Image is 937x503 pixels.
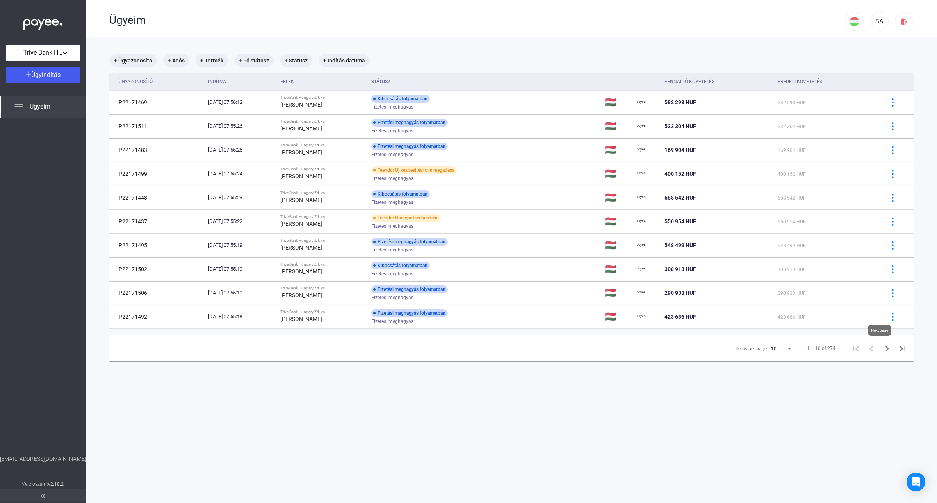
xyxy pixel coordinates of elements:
div: [DATE] 07:55:18 [208,313,274,321]
div: Fennálló követelés [664,77,771,86]
div: Open Intercom Messenger [907,473,925,491]
button: Ügyindítás [6,67,80,83]
button: more-blue [884,213,901,230]
span: 169 904 HUF [664,147,696,153]
div: Teendő: Hiánypótlás beadása [371,214,441,222]
div: Ügyeim [109,14,845,27]
img: payee-logo [637,312,646,321]
td: 🇭🇺 [602,91,634,114]
button: more-blue [884,118,901,134]
div: Trive Bank Hungary Zrt. vs [280,143,365,148]
td: 🇭🇺 [602,234,634,257]
div: [DATE] 07:55:23 [208,194,274,202]
button: more-blue [884,237,901,253]
th: Státusz [368,73,602,91]
img: payee-logo [637,288,646,298]
img: payee-logo [637,193,646,202]
strong: [PERSON_NAME] [280,173,322,179]
img: more-blue [889,241,897,250]
mat-chip: + Fő státusz [234,54,274,67]
div: Fizetési meghagyás folyamatban [371,285,448,293]
td: 🇭🇺 [602,138,634,162]
div: Fizetési meghagyás folyamatban [371,309,448,317]
td: 🇭🇺 [602,305,634,328]
td: P22171495 [109,234,205,257]
span: 582 298 HUF [664,99,696,105]
strong: [PERSON_NAME] [280,268,322,275]
div: [DATE] 07:55:19 [208,265,274,273]
button: HU [845,12,864,31]
td: 🇭🇺 [602,281,634,305]
span: Fizetési meghagyás [371,198,413,207]
button: Last page [895,341,910,356]
span: 400 152 HUF [778,171,806,177]
mat-select: Items per page: [771,344,793,353]
strong: [PERSON_NAME] [280,316,322,322]
img: more-blue [889,194,897,202]
td: 🇭🇺 [602,210,634,233]
button: First page [848,341,864,356]
div: Fizetési meghagyás folyamatban [371,143,448,150]
button: more-blue [884,261,901,277]
div: Trive Bank Hungary Zrt. vs [280,167,365,171]
button: more-blue [884,189,901,206]
div: Eredeti követelés [778,77,822,86]
span: Ügyindítás [31,71,61,78]
img: HU [850,17,859,26]
span: 423 686 HUF [664,314,696,320]
div: Trive Bank Hungary Zrt. vs [280,238,365,243]
img: payee-logo [637,145,646,155]
img: payee-logo [637,217,646,226]
mat-chip: + Státusz [280,54,312,67]
span: Fizetési meghagyás [371,126,413,136]
div: Trive Bank Hungary Zrt. vs [280,95,365,100]
td: P22171499 [109,162,205,186]
button: more-blue [884,285,901,301]
button: SA [870,12,889,31]
strong: [PERSON_NAME] [280,125,322,132]
button: more-blue [884,166,901,182]
img: arrow-double-left-grey.svg [41,494,45,498]
div: Kibocsátás folyamatban [371,95,430,103]
div: Teendő: Új kézbesítési cím megadása [371,166,457,174]
div: Trive Bank Hungary Zrt. vs [280,191,365,195]
strong: [PERSON_NAME] [280,197,322,203]
img: list.svg [14,102,23,111]
span: Fizetési meghagyás [371,245,413,255]
span: 548 499 HUF [778,243,806,248]
button: more-blue [884,309,901,325]
img: logout-red [900,18,908,26]
span: 548 499 HUF [664,242,696,248]
strong: [PERSON_NAME] [280,149,322,155]
div: Trive Bank Hungary Zrt. vs [280,286,365,291]
img: payee-logo [637,241,646,250]
div: [DATE] 07:55:19 [208,289,274,297]
img: white-payee-white-dot.svg [23,14,62,30]
div: Ügyazonosító [119,77,153,86]
div: Felek [280,77,365,86]
span: 169 904 HUF [778,148,806,153]
span: Ügyeim [30,102,50,111]
mat-chip: + Indítás dátuma [319,54,370,67]
span: Fizetési meghagyás [371,102,413,112]
strong: [PERSON_NAME] [280,102,322,108]
div: Next page [868,325,891,336]
span: Fizetési meghagyás [371,293,413,302]
div: Eredeti követelés [778,77,875,86]
span: 550 954 HUF [778,219,806,225]
div: Indítva [208,77,226,86]
div: [DATE] 07:55:26 [208,122,274,130]
td: 🇭🇺 [602,186,634,209]
td: P22171448 [109,186,205,209]
span: 308 913 HUF [664,266,696,272]
button: more-blue [884,142,901,158]
div: Trive Bank Hungary Zrt. vs [280,119,365,124]
td: 🇭🇺 [602,114,634,138]
div: [DATE] 07:55:24 [208,170,274,178]
strong: [PERSON_NAME] [280,244,322,251]
div: Fizetési meghagyás folyamatban [371,119,448,127]
span: 532 304 HUF [664,123,696,129]
strong: [PERSON_NAME] [280,221,322,227]
span: Fizetési meghagyás [371,317,413,326]
img: more-blue [889,98,897,107]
